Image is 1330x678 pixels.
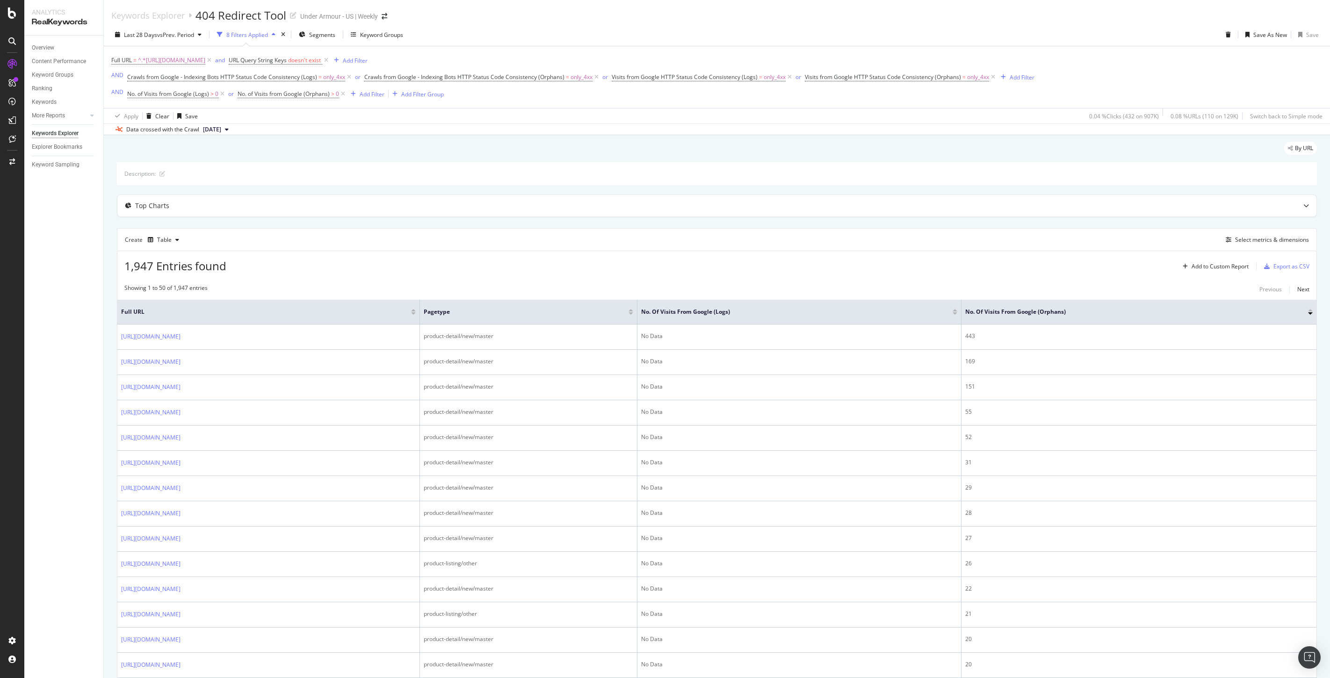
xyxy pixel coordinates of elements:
[424,483,633,492] div: product-detail/new/master
[121,408,181,417] a: [URL][DOMAIN_NAME]
[965,584,1313,593] div: 22
[111,56,132,64] span: Full URL
[199,124,232,135] button: [DATE]
[347,27,407,42] button: Keyword Groups
[121,458,181,468] a: [URL][DOMAIN_NAME]
[641,635,957,643] div: No Data
[965,308,1294,316] span: No. of Visits from Google (Orphans)
[215,56,225,65] button: and
[424,357,633,366] div: product-detail/new/master
[111,87,123,96] button: AND
[795,73,801,81] div: or
[1010,73,1034,81] div: Add Filter
[965,458,1313,467] div: 31
[424,408,633,416] div: product-detail/new/master
[1242,27,1287,42] button: Save As New
[1192,264,1249,269] div: Add to Custom Report
[157,237,172,243] div: Table
[111,108,138,123] button: Apply
[32,43,97,53] a: Overview
[127,73,317,81] span: Crawls from Google - Indexing Bots HTTP Status Code Consistency (Logs)
[111,71,123,79] button: AND
[566,73,569,81] span: =
[1297,285,1309,293] div: Next
[124,258,226,274] span: 1,947 Entries found
[1246,108,1323,123] button: Switch back to Simple mode
[121,433,181,442] a: [URL][DOMAIN_NAME]
[795,72,801,81] button: or
[309,31,335,39] span: Segments
[336,87,339,101] span: 0
[126,125,199,134] div: Data crossed with the Crawl
[173,108,198,123] button: Save
[965,382,1313,391] div: 151
[424,308,614,316] span: pagetype
[424,382,633,391] div: product-detail/new/master
[641,308,938,316] span: No. of Visits from Google (Logs)
[111,10,185,21] div: Keywords Explorer
[279,30,287,39] div: times
[300,12,378,21] div: Under Armour - US | Weekly
[32,142,82,152] div: Explorer Bookmarks
[641,509,957,517] div: No Data
[764,71,786,84] span: only_4xx
[121,483,181,493] a: [URL][DOMAIN_NAME]
[965,357,1313,366] div: 169
[641,584,957,593] div: No Data
[1179,259,1249,274] button: Add to Custom Report
[347,88,384,100] button: Add Filter
[32,70,73,80] div: Keyword Groups
[1235,236,1309,244] div: Select metrics & dimensions
[641,559,957,568] div: No Data
[1171,112,1238,120] div: 0.08 % URLs ( 110 on 129K )
[389,88,444,100] button: Add Filter Group
[121,382,181,392] a: [URL][DOMAIN_NAME]
[641,433,957,441] div: No Data
[965,610,1313,618] div: 21
[121,308,397,316] span: Full URL
[641,382,957,391] div: No Data
[228,90,234,98] div: or
[382,13,387,20] div: arrow-right-arrow-left
[1260,259,1309,274] button: Export as CSV
[424,509,633,517] div: product-detail/new/master
[997,72,1034,83] button: Add Filter
[1298,646,1321,669] div: Open Intercom Messenger
[124,284,208,295] div: Showing 1 to 50 of 1,947 entries
[32,84,97,94] a: Ranking
[965,408,1313,416] div: 55
[32,57,97,66] a: Content Performance
[32,129,97,138] a: Keywords Explorer
[32,160,80,170] div: Keyword Sampling
[226,31,268,39] div: 8 Filters Applied
[125,232,183,247] div: Create
[641,332,957,340] div: No Data
[965,483,1313,492] div: 29
[210,90,214,98] span: >
[424,559,633,568] div: product-listing/other
[111,71,123,79] div: AND
[124,112,138,120] div: Apply
[967,71,989,84] span: only_4xx
[32,142,97,152] a: Explorer Bookmarks
[124,31,157,39] span: Last 28 Days
[641,610,957,618] div: No Data
[195,7,286,23] div: 404 Redirect Tool
[424,635,633,643] div: product-detail/new/master
[1259,284,1282,295] button: Previous
[1259,285,1282,293] div: Previous
[360,90,384,98] div: Add Filter
[127,90,209,98] span: No. of Visits from Google (Logs)
[121,559,181,569] a: [URL][DOMAIN_NAME]
[215,56,225,64] div: and
[228,89,234,98] button: or
[424,332,633,340] div: product-detail/new/master
[805,73,961,81] span: Visits from Google HTTP Status Code Consistency (Orphans)
[1284,142,1317,155] div: legacy label
[32,7,96,17] div: Analytics
[32,84,52,94] div: Ranking
[32,17,96,28] div: RealKeywords
[32,43,54,53] div: Overview
[1222,234,1309,245] button: Select metrics & dimensions
[602,73,608,81] div: or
